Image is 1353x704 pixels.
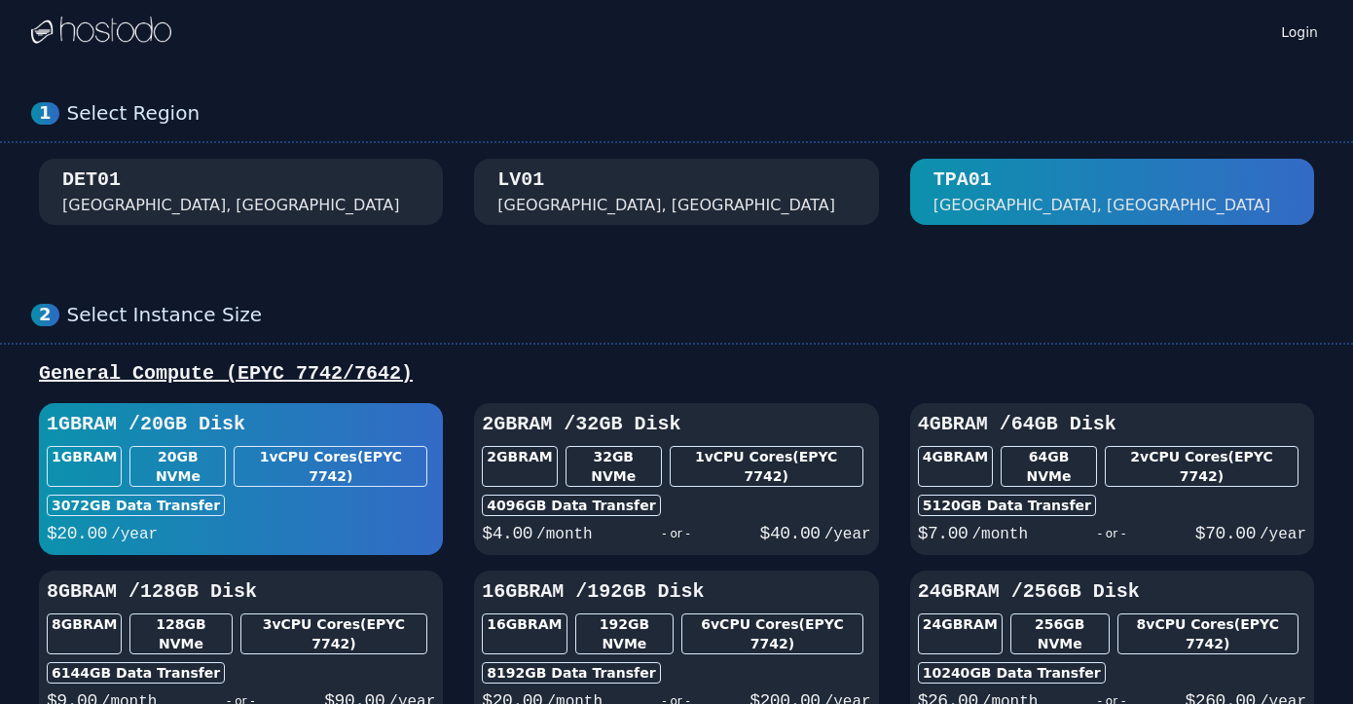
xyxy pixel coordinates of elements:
[39,159,443,225] button: DET01 [GEOGRAPHIC_DATA], [GEOGRAPHIC_DATA]
[47,446,122,487] div: 1GB RAM
[474,159,878,225] button: LV01 [GEOGRAPHIC_DATA], [GEOGRAPHIC_DATA]
[1010,613,1110,654] div: 256 GB NVMe
[497,167,544,194] div: LV01
[918,495,1096,516] div: 5120 GB Data Transfer
[482,578,870,606] h3: 16GB RAM / 192 GB Disk
[31,304,59,326] div: 2
[1277,19,1322,42] a: Login
[824,526,871,543] span: /year
[47,524,107,543] span: $ 20.00
[482,411,870,438] h3: 2GB RAM / 32 GB Disk
[482,524,532,543] span: $ 4.00
[111,526,158,543] span: /year
[1105,446,1298,487] div: 2 vCPU Cores (EPYC 7742)
[1260,526,1306,543] span: /year
[918,446,993,487] div: 4GB RAM
[670,446,863,487] div: 1 vCPU Cores (EPYC 7742)
[482,613,567,654] div: 16GB RAM
[566,446,662,487] div: 32 GB NVMe
[47,578,435,606] h3: 8GB RAM / 128 GB Disk
[482,662,660,684] div: 8192 GB Data Transfer
[1195,524,1256,543] span: $ 70.00
[918,411,1306,438] h3: 4GB RAM / 64 GB Disk
[536,526,593,543] span: /month
[129,613,232,654] div: 128 GB NVMe
[234,446,427,487] div: 1 vCPU Cores (EPYC 7742)
[933,194,1271,217] div: [GEOGRAPHIC_DATA], [GEOGRAPHIC_DATA]
[47,662,225,684] div: 6144 GB Data Transfer
[593,520,760,547] div: - or -
[31,17,171,46] img: Logo
[39,403,443,555] button: 1GBRAM /20GB Disk1GBRAM20GB NVMe1vCPU Cores(EPYC 7742)3072GB Data Transfer$20.00/year
[760,524,821,543] span: $ 40.00
[31,102,59,125] div: 1
[1001,446,1097,487] div: 64 GB NVMe
[918,524,969,543] span: $ 7.00
[474,403,878,555] button: 2GBRAM /32GB Disk2GBRAM32GB NVMe1vCPU Cores(EPYC 7742)4096GB Data Transfer$4.00/month- or -$40.00...
[47,411,435,438] h3: 1GB RAM / 20 GB Disk
[971,526,1028,543] span: /month
[47,495,225,516] div: 3072 GB Data Transfer
[933,167,992,194] div: TPA01
[240,613,428,654] div: 3 vCPU Cores (EPYC 7742)
[482,495,660,516] div: 4096 GB Data Transfer
[910,403,1314,555] button: 4GBRAM /64GB Disk4GBRAM64GB NVMe2vCPU Cores(EPYC 7742)5120GB Data Transfer$7.00/month- or -$70.00...
[497,194,835,217] div: [GEOGRAPHIC_DATA], [GEOGRAPHIC_DATA]
[31,360,1322,388] div: General Compute (EPYC 7742/7642)
[47,613,122,654] div: 8GB RAM
[67,101,1322,126] div: Select Region
[67,303,1322,327] div: Select Instance Size
[575,613,675,654] div: 192 GB NVMe
[1028,520,1195,547] div: - or -
[1117,613,1298,654] div: 8 vCPU Cores (EPYC 7742)
[681,613,862,654] div: 6 vCPU Cores (EPYC 7742)
[910,159,1314,225] button: TPA01 [GEOGRAPHIC_DATA], [GEOGRAPHIC_DATA]
[62,194,400,217] div: [GEOGRAPHIC_DATA], [GEOGRAPHIC_DATA]
[129,446,226,487] div: 20 GB NVMe
[918,578,1306,606] h3: 24GB RAM / 256 GB Disk
[918,613,1003,654] div: 24GB RAM
[62,167,121,194] div: DET01
[918,662,1106,684] div: 10240 GB Data Transfer
[482,446,557,487] div: 2GB RAM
